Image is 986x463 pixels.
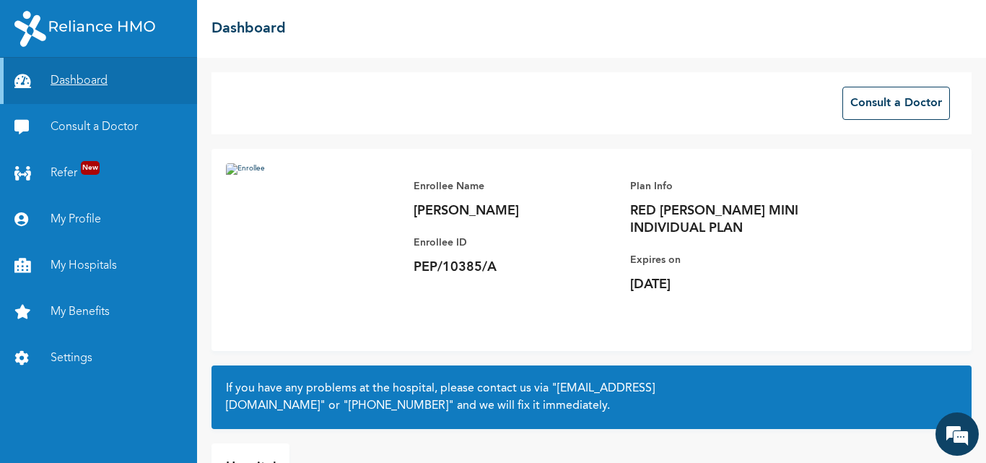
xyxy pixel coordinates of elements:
[84,153,199,299] span: We're online!
[7,413,141,423] span: Conversation
[27,72,58,108] img: d_794563401_company_1708531726252_794563401
[343,400,454,412] a: "[PHONE_NUMBER]"
[226,380,957,415] h2: If you have any problems at the hospital, please contact us via or and we will fix it immediately.
[414,178,616,195] p: Enrollee Name
[630,202,832,237] p: RED [PERSON_NAME] MINI INDIVIDUAL PLAN
[211,18,286,40] h2: Dashboard
[237,7,271,42] div: Minimize live chat window
[75,81,243,100] div: Chat with us now
[414,259,616,276] p: PEP/10385/A
[226,163,399,337] img: Enrollee
[414,234,616,251] p: Enrollee ID
[630,178,832,195] p: Plan Info
[842,87,950,120] button: Consult a Doctor
[630,276,832,293] p: [DATE]
[141,388,276,433] div: FAQs
[630,251,832,269] p: Expires on
[414,202,616,220] p: [PERSON_NAME]
[14,11,155,47] img: RelianceHMO's Logo
[81,161,100,175] span: New
[7,337,275,388] textarea: Type your message and hit 'Enter'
